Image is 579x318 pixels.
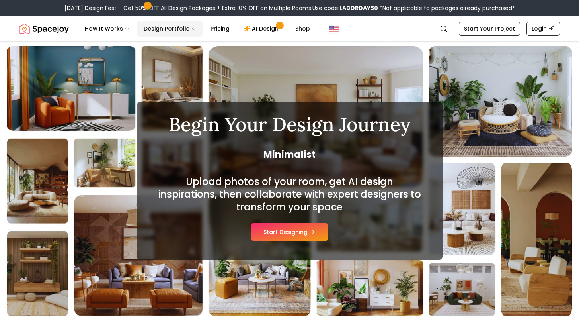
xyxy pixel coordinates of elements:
[204,21,236,37] a: Pricing
[329,24,339,33] img: United States
[19,21,69,37] img: Spacejoy Logo
[238,21,287,37] a: AI Design
[526,22,560,36] a: Login
[78,21,136,37] button: How It Works
[312,4,378,12] span: Use code:
[19,21,69,37] a: Spacejoy
[156,175,423,214] h2: Upload photos of your room, get AI design inspirations, then collaborate with expert designers to...
[339,4,378,12] b: LABORDAY50
[156,148,423,161] span: Minimalist
[251,223,328,241] button: Start Designing
[378,4,515,12] span: *Not applicable to packages already purchased*
[289,21,316,37] a: Shop
[78,21,316,37] nav: Main
[459,22,520,36] a: Start Your Project
[64,4,515,12] div: [DATE] Design Fest – Get 50% OFF All Design Packages + Extra 10% OFF on Multiple Rooms.
[156,115,423,134] h1: Begin Your Design Journey
[137,21,203,37] button: Design Portfolio
[19,16,560,41] nav: Global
